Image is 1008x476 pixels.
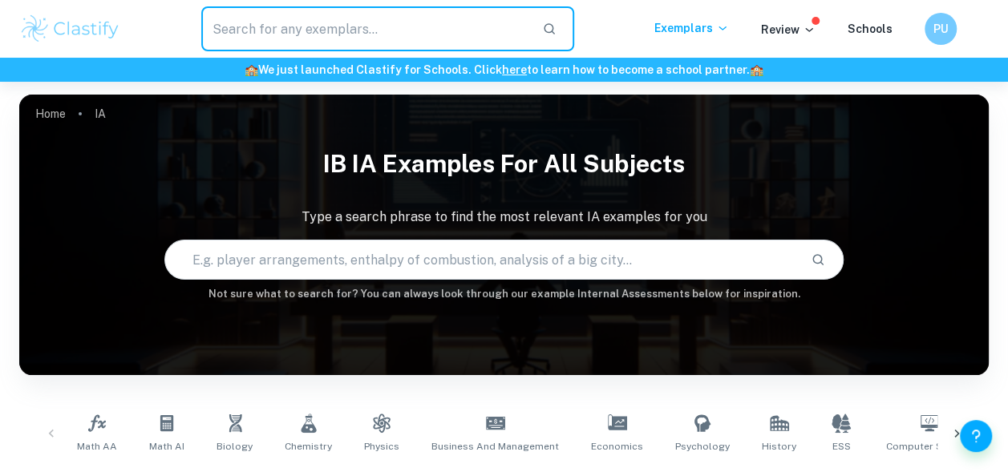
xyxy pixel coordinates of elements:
input: Search for any exemplars... [201,6,530,51]
button: Help and Feedback [960,420,992,452]
span: 🏫 [750,63,763,76]
span: Economics [591,439,643,454]
span: Math AI [149,439,184,454]
p: Exemplars [654,19,729,37]
button: PU [925,13,957,45]
span: Chemistry [285,439,332,454]
p: Type a search phrase to find the most relevant IA examples for you [19,208,989,227]
span: Psychology [675,439,730,454]
a: Home [35,103,66,125]
a: here [502,63,527,76]
h6: Not sure what to search for? You can always look through our example Internal Assessments below f... [19,286,989,302]
p: IA [95,105,106,123]
span: 🏫 [245,63,258,76]
span: History [762,439,796,454]
span: Business and Management [431,439,559,454]
span: Biology [217,439,253,454]
h6: PU [932,20,950,38]
p: Review [761,21,816,38]
span: Math AA [77,439,117,454]
span: Computer Science [886,439,973,454]
h6: We just launched Clastify for Schools. Click to learn how to become a school partner. [3,61,1005,79]
h1: IB IA examples for all subjects [19,139,989,188]
input: E.g. player arrangements, enthalpy of combustion, analysis of a big city... [165,237,797,282]
a: Schools [848,22,893,35]
img: Clastify logo [19,13,121,45]
span: Physics [364,439,399,454]
span: ESS [832,439,851,454]
button: Search [804,246,832,273]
